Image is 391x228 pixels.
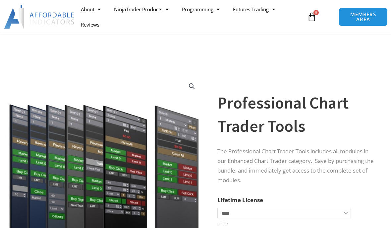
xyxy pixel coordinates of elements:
a: Reviews [74,17,106,32]
nav: Menu [74,2,305,32]
p: The Professional Chart Trader Tools includes all modules in our Enhanced Chart Trader category. S... [217,147,374,185]
a: MEMBERS AREA [339,8,387,26]
span: MEMBERS AREA [346,12,380,22]
a: View full-screen image gallery [186,80,198,92]
label: Lifetime License [217,196,263,204]
h1: Professional Chart Trader Tools [217,91,374,138]
span: 0 [313,10,319,15]
a: 0 [297,7,326,27]
a: Clear options [217,222,228,226]
img: LogoAI | Affordable Indicators – NinjaTrader [4,5,75,29]
a: NinjaTrader Products [107,2,175,17]
a: Futures Trading [226,2,282,17]
a: About [74,2,107,17]
a: Programming [175,2,226,17]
